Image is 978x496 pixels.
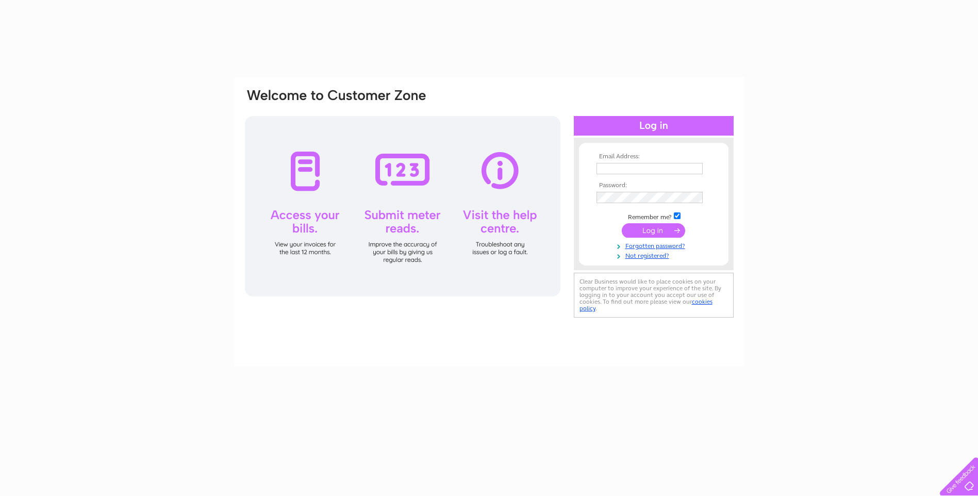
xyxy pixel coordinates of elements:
[596,250,714,260] a: Not registered?
[574,273,734,318] div: Clear Business would like to place cookies on your computer to improve your experience of the sit...
[622,223,685,238] input: Submit
[579,298,712,312] a: cookies policy
[594,182,714,189] th: Password:
[594,211,714,221] td: Remember me?
[594,153,714,160] th: Email Address:
[596,240,714,250] a: Forgotten password?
